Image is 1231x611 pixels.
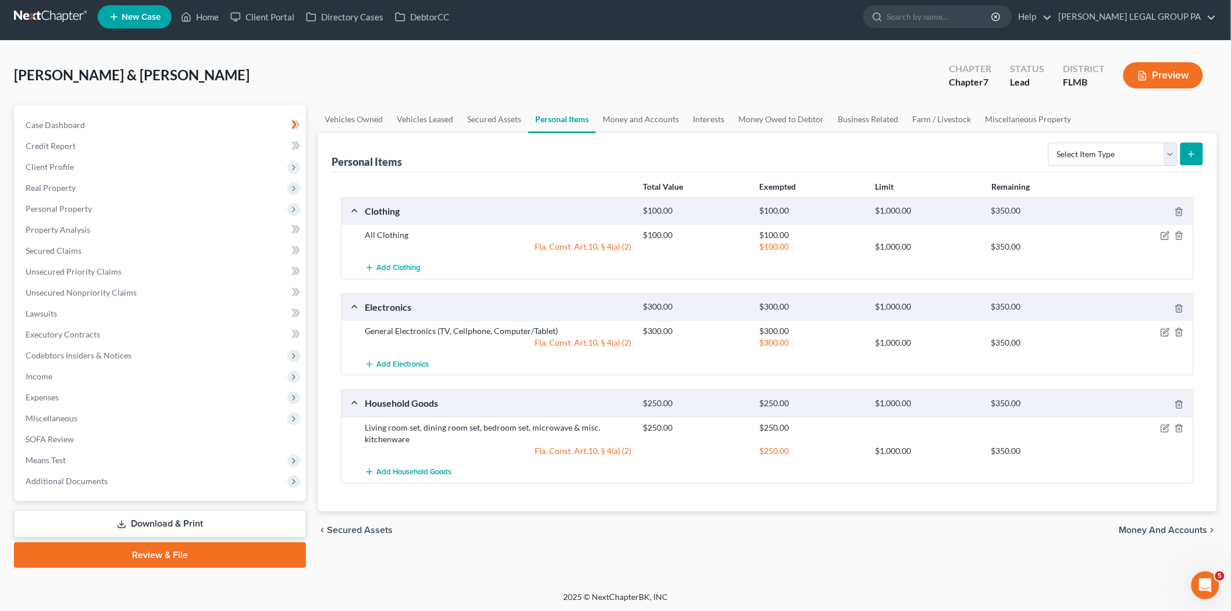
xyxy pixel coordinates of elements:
[332,155,402,169] div: Personal Items
[390,105,460,133] a: Vehicles Leased
[14,510,306,538] a: Download & Print
[985,445,1101,457] div: $350.00
[359,337,638,349] div: Fla. Const. Art.10, § 4(a) (2)
[985,398,1101,409] div: $350.00
[318,525,393,535] button: chevron_left Secured Assets
[1208,525,1217,535] i: chevron_right
[1191,571,1219,599] iframe: Intercom live chat
[1053,6,1216,27] a: [PERSON_NAME] LEGAL GROUP PA
[753,445,869,457] div: $250.00
[359,301,638,313] div: Electronics
[1063,62,1105,76] div: District
[26,287,137,297] span: Unsecured Nonpriority Claims
[887,6,993,27] input: Search by name...
[759,182,796,191] strong: Exempted
[1013,6,1052,27] a: Help
[359,229,638,241] div: All Clothing
[26,413,77,423] span: Miscellaneous
[985,301,1101,312] div: $350.00
[16,219,306,240] a: Property Analysis
[870,445,985,457] div: $1,000.00
[638,301,753,312] div: $300.00
[16,303,306,324] a: Lawsuits
[16,136,306,157] a: Credit Report
[26,329,100,339] span: Executory Contracts
[26,392,59,402] span: Expenses
[1119,525,1217,535] button: Money and Accounts chevron_right
[1123,62,1203,88] button: Preview
[638,398,753,409] div: $250.00
[175,6,225,27] a: Home
[979,105,1079,133] a: Miscellaneous Property
[1119,525,1208,535] span: Money and Accounts
[26,183,76,193] span: Real Property
[16,261,306,282] a: Unsecured Priority Claims
[26,371,52,381] span: Income
[26,476,108,486] span: Additional Documents
[359,445,638,457] div: Fla. Const. Art.10, § 4(a) (2)
[359,325,638,337] div: General Electronics (TV, Cellphone, Computer/Tablet)
[359,205,638,217] div: Clothing
[983,76,988,87] span: 7
[638,229,753,241] div: $100.00
[16,324,306,345] a: Executory Contracts
[365,461,451,483] button: Add Household Goods
[359,397,638,409] div: Household Goods
[831,105,905,133] a: Business Related
[376,264,421,273] span: Add Clothing
[1010,76,1044,89] div: Lead
[376,360,429,369] span: Add Electronics
[870,337,985,349] div: $1,000.00
[985,205,1101,216] div: $350.00
[905,105,979,133] a: Farm / Livestock
[643,182,683,191] strong: Total Value
[528,105,596,133] a: Personal Items
[949,62,991,76] div: Chapter
[26,434,74,444] span: SOFA Review
[753,205,869,216] div: $100.00
[26,350,131,360] span: Codebtors Insiders & Notices
[300,6,389,27] a: Directory Cases
[753,325,869,337] div: $300.00
[16,115,306,136] a: Case Dashboard
[318,525,327,535] i: chevron_left
[14,66,250,83] span: [PERSON_NAME] & [PERSON_NAME]
[753,229,869,241] div: $100.00
[359,241,638,253] div: Fla. Const. Art.10, § 4(a) (2)
[985,241,1101,253] div: $350.00
[359,422,638,445] div: Living room set, dining room set, bedroom set, microwave & misc. kitchenware
[753,301,869,312] div: $300.00
[985,337,1101,349] div: $350.00
[26,455,66,465] span: Means Test
[365,353,429,375] button: Add Electronics
[638,205,753,216] div: $100.00
[1010,62,1044,76] div: Status
[460,105,528,133] a: Secured Assets
[949,76,991,89] div: Chapter
[376,467,451,477] span: Add Household Goods
[26,225,90,235] span: Property Analysis
[389,6,455,27] a: DebtorCC
[14,542,306,568] a: Review & File
[686,105,731,133] a: Interests
[318,105,390,133] a: Vehicles Owned
[876,182,894,191] strong: Limit
[16,240,306,261] a: Secured Claims
[225,6,300,27] a: Client Portal
[870,205,985,216] div: $1,000.00
[753,337,869,349] div: $300.00
[26,162,74,172] span: Client Profile
[731,105,831,133] a: Money Owed to Debtor
[26,120,85,130] span: Case Dashboard
[1063,76,1105,89] div: FLMB
[1215,571,1225,581] span: 5
[122,13,161,22] span: New Case
[26,141,76,151] span: Credit Report
[870,241,985,253] div: $1,000.00
[991,182,1030,191] strong: Remaining
[753,241,869,253] div: $100.00
[638,422,753,434] div: $250.00
[870,301,985,312] div: $1,000.00
[753,422,869,434] div: $250.00
[870,398,985,409] div: $1,000.00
